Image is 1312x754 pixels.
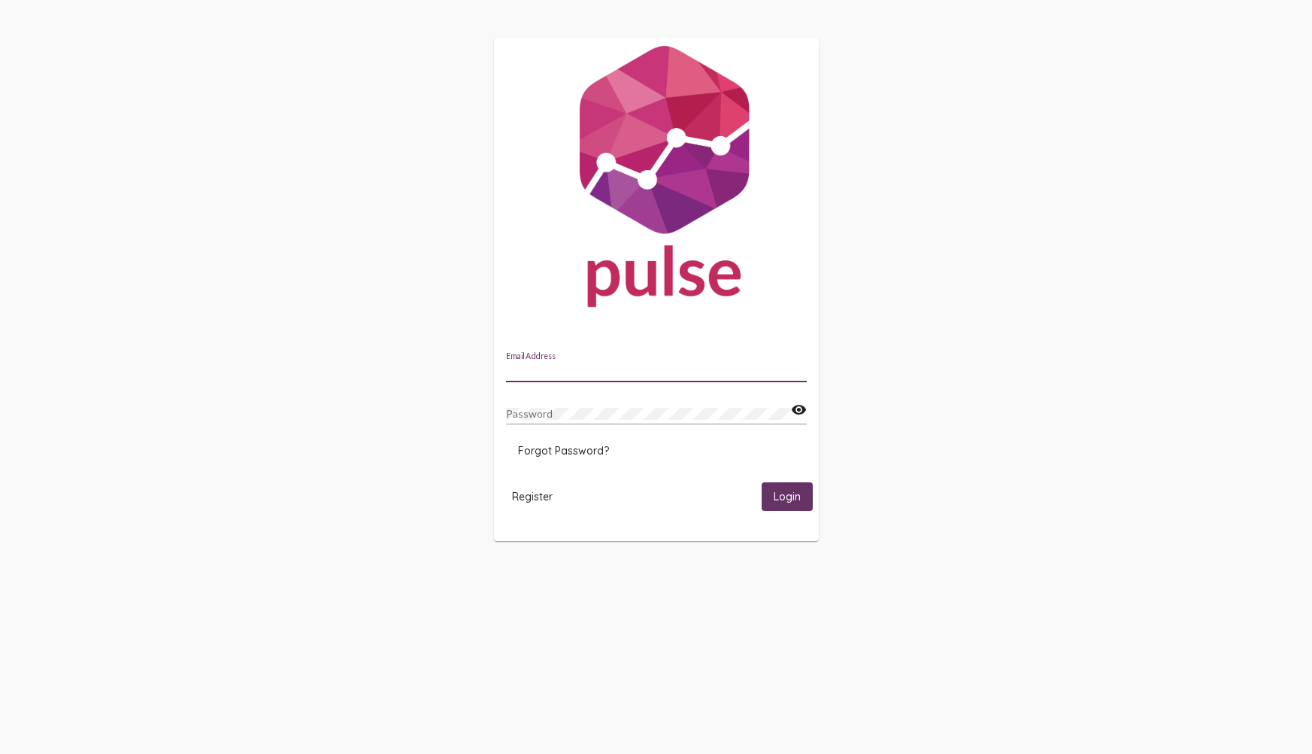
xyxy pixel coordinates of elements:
[494,38,819,322] img: Pulse For Good Logo
[762,482,813,510] button: Login
[506,437,621,464] button: Forgot Password?
[518,444,609,458] span: Forgot Password?
[791,401,807,419] mat-icon: visibility
[774,491,801,504] span: Login
[500,482,565,510] button: Register
[512,490,553,503] span: Register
